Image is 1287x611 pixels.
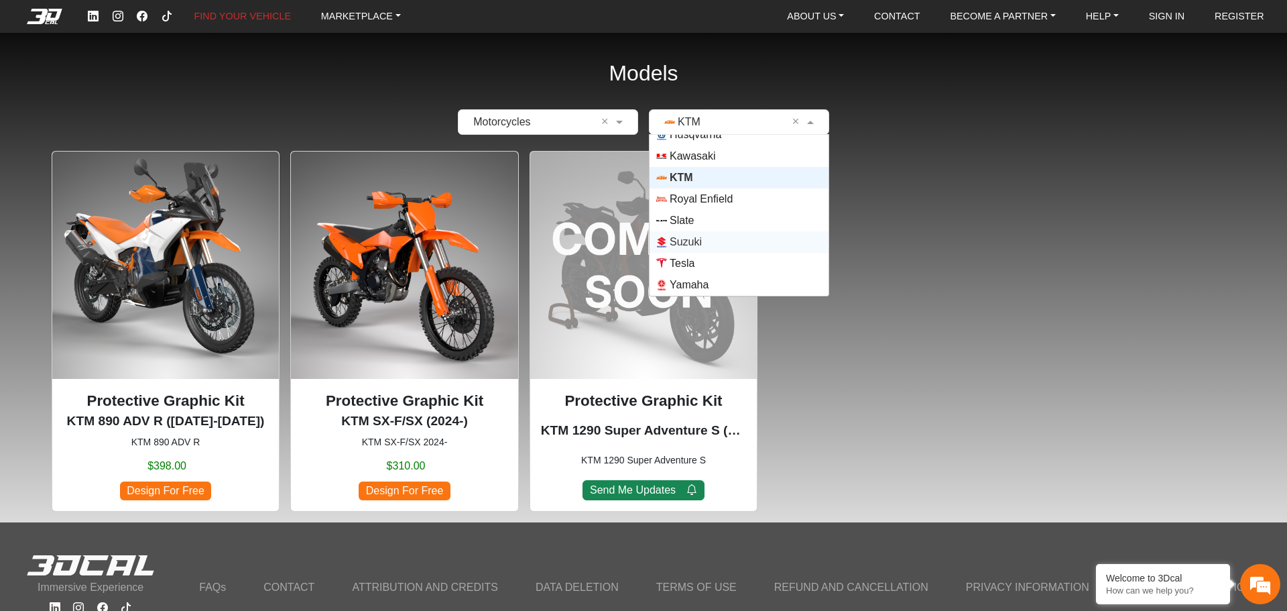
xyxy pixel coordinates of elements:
a: CONTACT [255,575,322,600]
p: Protective Graphic Kit [302,390,507,412]
span: Tesla [670,256,694,272]
div: KTM 1290 Super Adventure S [530,151,757,511]
span: Royal Enfield [670,191,733,207]
p: Protective Graphic Kit [541,390,746,412]
span: KTM [670,170,693,186]
div: KTM 890 ADV R [52,151,280,511]
small: KTM 890 ADV R [63,435,268,449]
textarea: Type your message and hit 'Enter' [7,349,255,396]
button: Send Me Updates [583,480,705,500]
small: KTM 1290 Super Adventure S [541,453,746,467]
div: KTM SX-F/SX 2024- [290,151,518,511]
div: FAQs [90,396,173,438]
a: FAQs [191,575,234,600]
span: Suzuki [670,234,702,250]
span: Clean Field [792,114,804,130]
img: Kawasaki [656,151,667,162]
p: KTM 890 ADV R (2023-2025) [63,412,268,431]
small: KTM SX-F/SX 2024- [302,435,507,449]
span: Design For Free [120,482,211,500]
img: SX-F/SXnull2024- [291,152,517,378]
a: TERMS OF USE [648,575,745,600]
div: Minimize live chat window [220,7,252,39]
a: ATTRIBUTION AND CREDITS [344,575,506,600]
a: REGISTER [1209,6,1270,27]
a: SIGN IN [1144,6,1190,27]
img: Royal Enfield [656,194,667,205]
a: REFUND AND CANCELLATION [766,575,936,600]
a: PRIVACY INFORMATION [958,575,1097,600]
p: KTM SX-F/SX (2024-) [302,412,507,431]
span: Design For Free [359,482,450,500]
a: MARKETPLACE [316,6,406,27]
p: KTM 1290 Super Adventure S (COMING SOON) (2024) [541,421,746,441]
ng-dropdown-panel: Options List [649,134,829,296]
span: We're online! [78,158,185,285]
img: Husqvarna [656,129,667,140]
div: Welcome to 3Dcal [1106,573,1220,584]
a: CONTACT [869,6,925,27]
a: ABOUT US [782,6,849,27]
span: Clean Field [601,114,613,130]
h2: Models [609,43,678,104]
img: KTM [656,172,667,183]
div: Chat with us now [90,70,245,88]
p: How can we help you? [1106,586,1220,596]
img: Slate [656,215,667,226]
span: Yamaha [670,277,709,293]
div: Articles [172,396,255,438]
a: FIND YOUR VEHICLE [189,6,296,27]
span: $310.00 [387,458,426,474]
img: Yamaha [656,280,667,290]
img: Tesla [656,258,667,269]
p: Protective Graphic Kit [63,390,268,412]
span: Husqvarna [670,127,721,143]
span: Slate [670,213,694,229]
img: Suzuki [656,237,667,247]
div: Navigation go back [15,69,35,89]
a: DATA DELETION [528,575,627,600]
span: $398.00 [147,458,186,474]
span: Kawasaki [670,148,715,164]
a: HELP [1081,6,1124,27]
span: Conversation [7,420,90,429]
p: Immersive Experience [26,579,155,596]
img: 890 ADV R null2023-2025 [52,152,279,378]
a: BECOME A PARTNER [944,6,1060,27]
